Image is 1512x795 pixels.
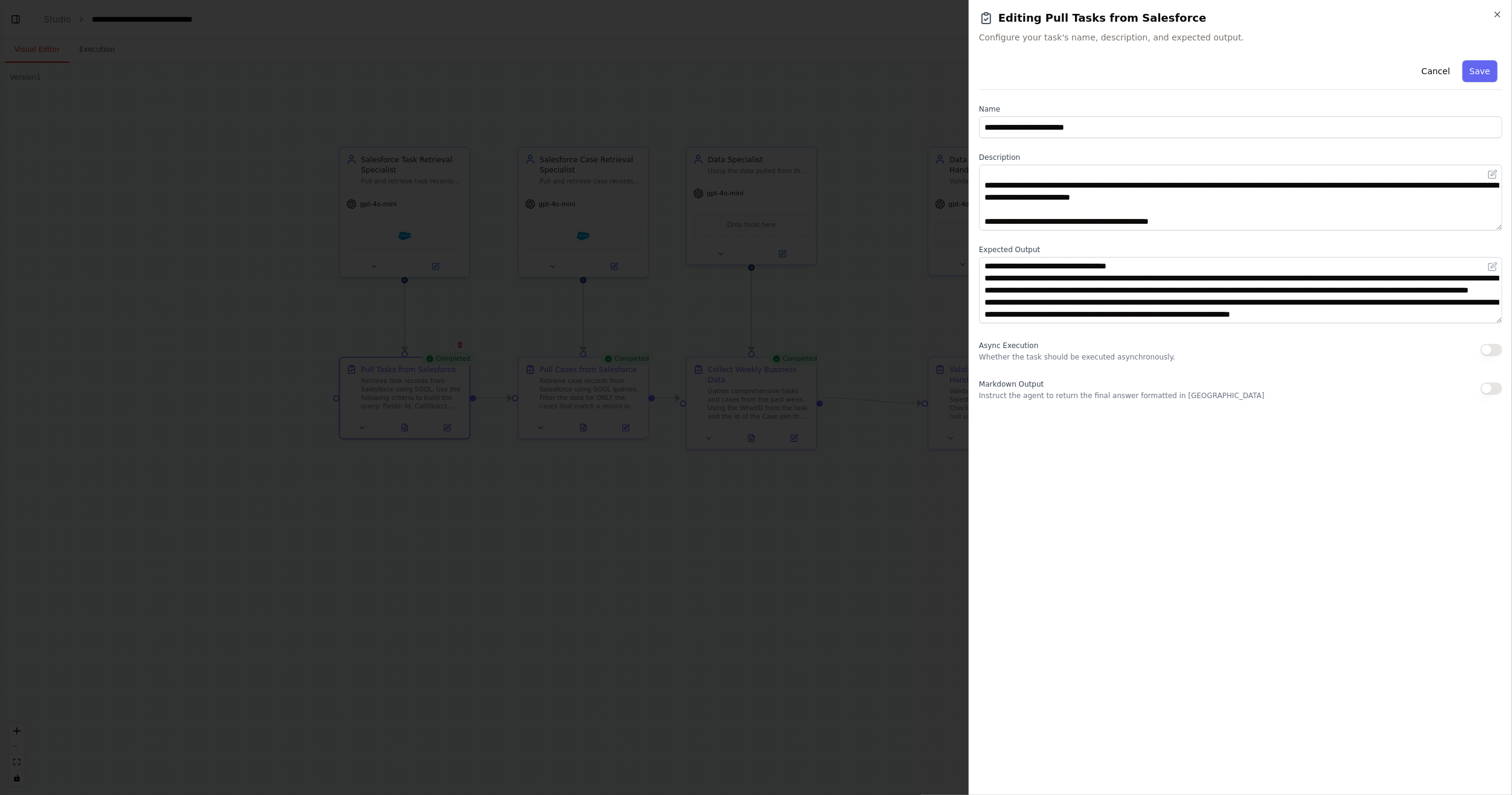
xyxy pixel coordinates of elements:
[979,245,1502,255] label: Expected Output
[979,104,1502,114] label: Name
[1463,60,1498,82] button: Save
[979,341,1038,350] span: Async Execution
[979,391,1265,401] p: Instruct the agent to return the final answer formatted in [GEOGRAPHIC_DATA]
[979,352,1175,362] p: Whether the task should be executed asynchronously.
[979,31,1502,43] span: Configure your task's name, description, and expected output.
[1485,259,1500,274] button: Open in editor
[1485,167,1500,182] button: Open in editor
[979,153,1502,162] label: Description
[1414,60,1457,82] button: Cancel
[979,380,1044,388] span: Markdown Output
[979,10,1502,27] h2: Editing Pull Tasks from Salesforce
